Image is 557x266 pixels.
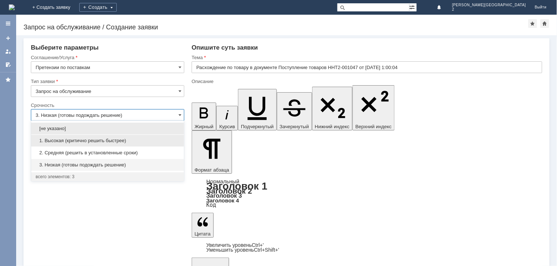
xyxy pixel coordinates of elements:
div: Запрос на обслуживание / Создание заявки [23,24,528,31]
div: Создать [79,3,117,12]
div: всего элементов: 3 [36,174,180,180]
div: Сделать домашней страницей [540,19,549,28]
span: Ctrl+' [252,242,264,248]
span: Формат абзаца [195,167,229,173]
div: Добавить в избранное [528,19,537,28]
div: Тема [192,55,541,60]
span: Верхний индекс [355,124,392,129]
a: Заголовок 2 [206,187,252,195]
div: Добрый день! [3,3,107,9]
a: Создать заявку [2,32,14,44]
div: Тип заявки [31,79,183,84]
div: Срочность [31,103,183,108]
span: 1. Высокая (критично решить быстрее) [36,138,180,144]
a: Increase [206,242,264,248]
a: Перейти на домашнюю страницу [9,4,15,10]
span: 3. Низкая (готовы подождать решение) [36,162,180,168]
span: 2. Средняя (решить в установленные сроки) [36,150,180,156]
span: Ctrl+Shift+' [254,247,279,253]
button: Жирный [192,103,217,130]
span: [не указано] [36,126,180,132]
button: Зачеркнутый [277,92,312,130]
span: Выберите параметры [31,44,99,51]
a: Код [206,202,216,208]
a: Мои согласования [2,59,14,71]
button: Формат абзаца [192,130,232,174]
a: Нормальный [206,178,239,184]
div: Описание [192,79,541,84]
button: Подчеркнутый [238,89,276,130]
div: Имеются Расхождение по товару в документе Поступление товаров ННТ2-001047 от [DATE] 1:00:04. Эти ... [3,15,107,101]
div: Формат абзаца [192,179,542,208]
span: Опишите суть заявки [192,44,258,51]
span: 2 [452,7,526,12]
a: Заголовок 4 [206,197,239,204]
div: Соглашение/Услуга [31,55,183,60]
a: Decrease [206,247,279,253]
a: Заголовок 3 [206,192,242,199]
span: Жирный [195,124,214,129]
span: Цитата [195,231,211,237]
span: Нижний индекс [315,124,350,129]
span: [PERSON_NAME][GEOGRAPHIC_DATA] [452,3,526,7]
span: Зачеркнутый [280,124,309,129]
a: Мои заявки [2,46,14,57]
button: Нижний индекс [312,87,353,130]
a: Заголовок 1 [206,180,268,192]
span: Расширенный поиск [409,3,417,10]
button: Цитата [192,213,214,238]
span: Курсив [219,124,235,129]
button: Верхний индекс [352,85,395,130]
img: logo [9,4,15,10]
button: Курсив [216,106,238,130]
div: Цитата [192,243,542,252]
span: Подчеркнутый [241,124,274,129]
